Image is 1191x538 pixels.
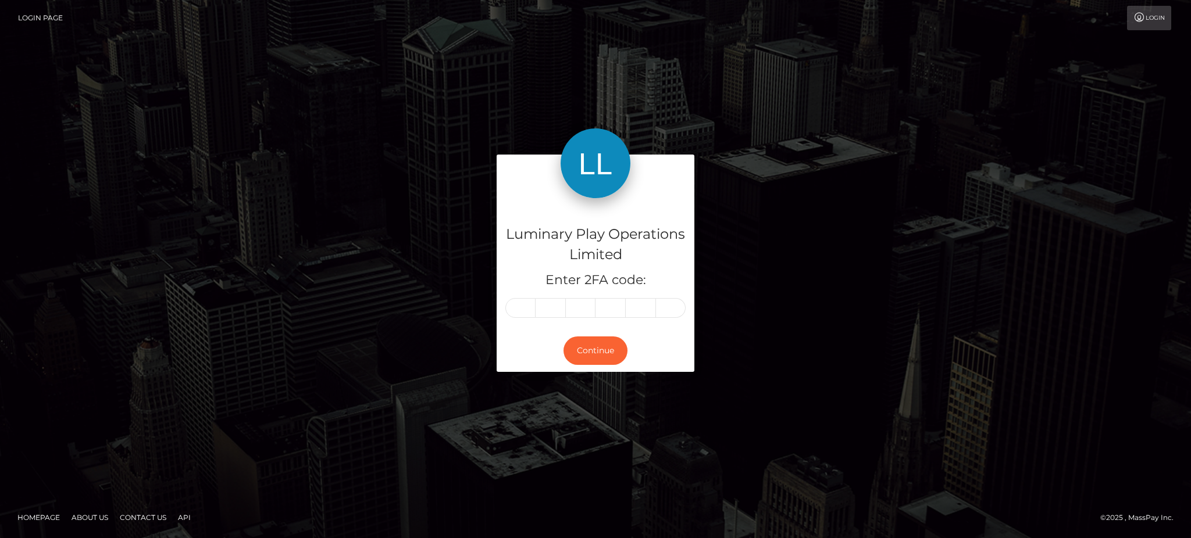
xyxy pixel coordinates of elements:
[505,271,686,289] h5: Enter 2FA code:
[505,224,686,265] h4: Luminary Play Operations Limited
[13,508,65,526] a: Homepage
[18,6,63,30] a: Login Page
[561,128,630,198] img: Luminary Play Operations Limited
[1100,511,1182,524] div: © 2025 , MassPay Inc.
[173,508,195,526] a: API
[115,508,171,526] a: Contact Us
[564,336,627,365] button: Continue
[67,508,113,526] a: About Us
[1127,6,1171,30] a: Login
